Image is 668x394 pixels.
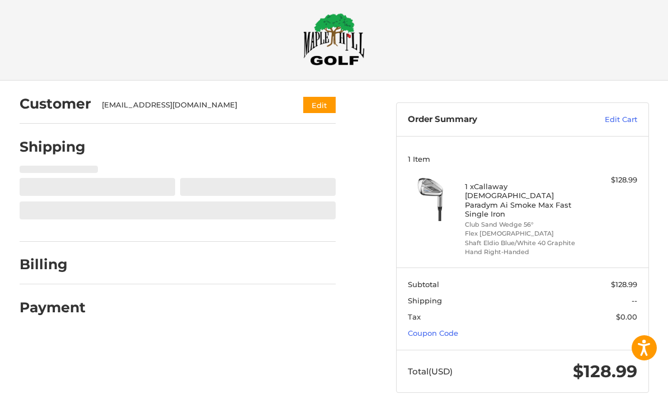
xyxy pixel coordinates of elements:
[408,296,442,305] span: Shipping
[20,95,91,112] h2: Customer
[576,364,668,394] iframe: Google Customer Reviews
[408,280,439,289] span: Subtotal
[465,238,577,248] li: Shaft Eldio Blue/White 40 Graphite
[408,312,421,321] span: Tax
[20,138,86,156] h2: Shipping
[573,361,637,382] span: $128.99
[465,229,577,238] li: Flex [DEMOGRAPHIC_DATA]
[20,299,86,316] h2: Payment
[632,296,637,305] span: --
[408,154,637,163] h3: 1 Item
[408,366,453,377] span: Total (USD)
[408,114,564,125] h3: Order Summary
[465,220,577,229] li: Club Sand Wedge 56°
[303,97,336,113] button: Edit
[465,247,577,257] li: Hand Right-Handed
[408,329,458,337] a: Coupon Code
[611,280,637,289] span: $128.99
[20,256,85,273] h2: Billing
[303,13,365,65] img: Maple Hill Golf
[102,100,281,111] div: [EMAIL_ADDRESS][DOMAIN_NAME]
[580,175,637,186] div: $128.99
[564,114,637,125] a: Edit Cart
[616,312,637,321] span: $0.00
[465,182,577,218] h4: 1 x Callaway [DEMOGRAPHIC_DATA] Paradym Ai Smoke Max Fast Single Iron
